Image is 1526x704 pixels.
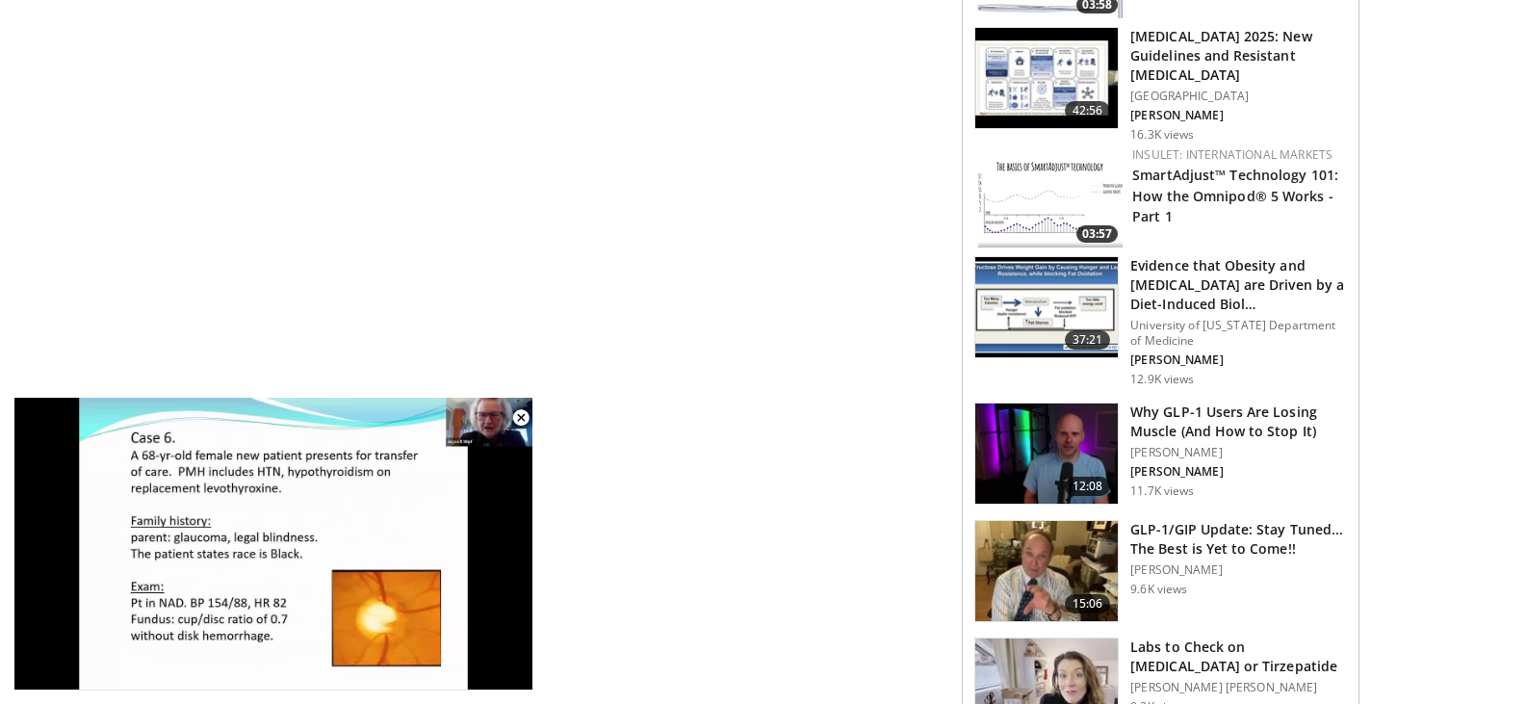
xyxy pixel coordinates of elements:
[974,520,1347,622] a: 15:06 GLP-1/GIP Update: Stay Tuned... The Best is Yet to Come!! [PERSON_NAME] 9.6K views
[1130,108,1347,123] p: [PERSON_NAME]
[978,146,1123,248] img: fec84dd2-dce1-41a3-89dc-ac66b83d5431.png.150x105_q85_crop-smart_upscale.png
[1130,403,1347,441] h3: Why GLP-1 Users Are Losing Muscle (And How to Stop It)
[1130,445,1347,460] p: [PERSON_NAME]
[975,404,1118,504] img: d02f8afc-0a34-41d5-a7a4-015398970a1a.150x105_q85_crop-smart_upscale.jpg
[975,257,1118,357] img: 53591b2a-b107-489b-8d45-db59bb710304.150x105_q85_crop-smart_upscale.jpg
[1132,146,1332,163] a: Insulet: International Markets
[978,146,1123,248] a: 03:57
[974,403,1347,505] a: 12:08 Why GLP-1 Users Are Losing Muscle (And How to Stop It) [PERSON_NAME] [PERSON_NAME] 11.7K views
[1130,562,1347,578] p: [PERSON_NAME]
[1130,352,1347,368] p: [PERSON_NAME]
[975,521,1118,621] img: 5685c73f-c468-4b34-bc26-a89a3dc2dd16.150x105_q85_crop-smart_upscale.jpg
[1130,680,1347,695] p: [PERSON_NAME] [PERSON_NAME]
[502,398,540,438] button: Close
[1130,483,1194,499] p: 11.7K views
[1130,318,1347,349] p: University of [US_STATE] Department of Medicine
[1130,520,1347,559] h3: GLP-1/GIP Update: Stay Tuned... The Best is Yet to Come!!
[1130,127,1194,143] p: 16.3K views
[1130,464,1347,480] p: [PERSON_NAME]
[1065,594,1111,613] span: 15:06
[974,256,1347,387] a: 37:21 Evidence that Obesity and [MEDICAL_DATA] are Driven by a Diet-Induced Biol… University of [...
[1130,638,1347,676] h3: Labs to Check on [MEDICAL_DATA] or Tirzepatide
[1065,101,1111,120] span: 42:56
[1130,256,1347,314] h3: Evidence that Obesity and [MEDICAL_DATA] are Driven by a Diet-Induced Biol…
[975,28,1118,128] img: 280bcb39-0f4e-42eb-9c44-b41b9262a277.150x105_q85_crop-smart_upscale.jpg
[1065,477,1111,496] span: 12:08
[1130,89,1347,104] p: [GEOGRAPHIC_DATA]
[1130,582,1187,597] p: 9.6K views
[13,398,533,691] video-js: Video Player
[1065,330,1111,350] span: 37:21
[974,27,1347,143] a: 42:56 [MEDICAL_DATA] 2025: New Guidelines and Resistant [MEDICAL_DATA] [GEOGRAPHIC_DATA] [PERSON_...
[1132,166,1338,224] a: SmartAdjust™ Technology 101: How the Omnipod® 5 Works - Part 1
[1076,225,1118,243] span: 03:57
[1130,372,1194,387] p: 12.9K views
[1130,27,1347,85] h3: [MEDICAL_DATA] 2025: New Guidelines and Resistant [MEDICAL_DATA]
